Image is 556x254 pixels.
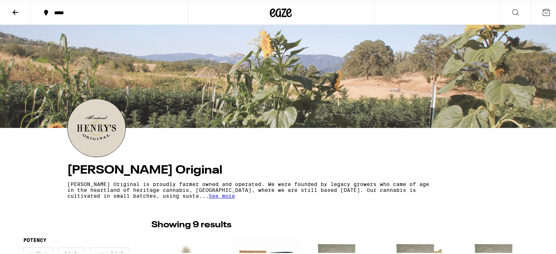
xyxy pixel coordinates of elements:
legend: Potency [23,236,46,242]
p: Showing 9 results [151,218,231,230]
img: Henry's Original logo [68,98,125,156]
h4: [PERSON_NAME] Original [67,163,494,175]
p: [PERSON_NAME] Original is proudly farmer owned and operated. We were founded by legacy growers wh... [67,180,430,198]
span: Hi. Need any help? [4,5,53,11]
span: See more [209,192,235,198]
